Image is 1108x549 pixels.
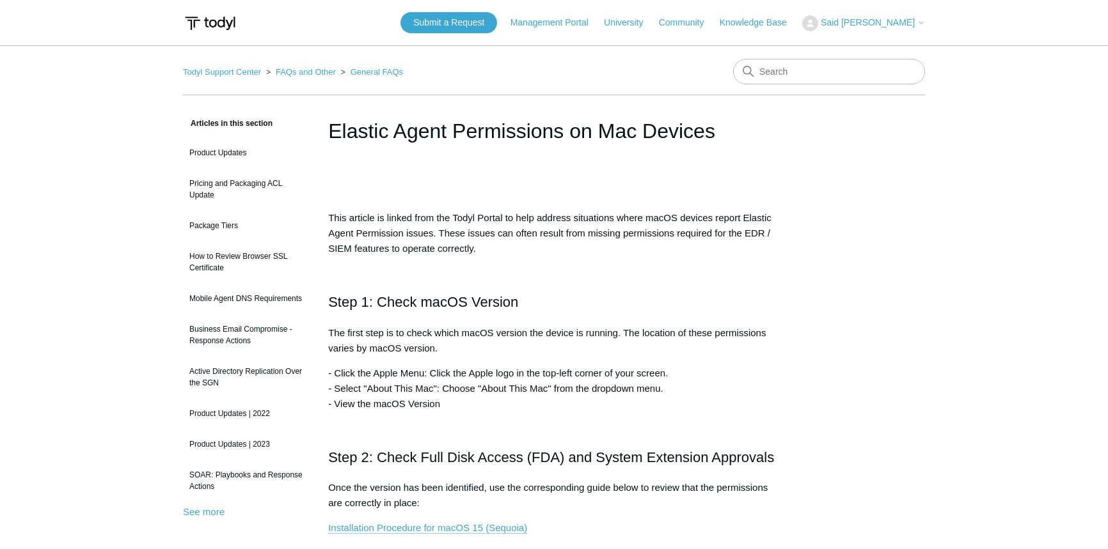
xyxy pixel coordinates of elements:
a: Active Directory Replication Over the SGN [183,359,309,395]
a: See more [183,506,225,517]
img: Todyl Support Center Help Center home page [183,12,237,35]
a: Pricing and Packaging ACL Update [183,171,309,207]
a: Knowledge Base [720,16,800,29]
li: Todyl Support Center [183,67,264,77]
a: Product Updates | 2022 [183,401,309,426]
a: Community [659,16,717,29]
p: - Click the Apple Menu: Click the Apple logo in the top-left corner of your screen. - Select "Abo... [328,366,780,412]
input: Search [733,59,925,84]
a: General FAQs [351,67,403,77]
a: SOAR: Playbooks and Response Actions [183,463,309,499]
a: How to Review Browser SSL Certificate [183,244,309,280]
a: FAQs and Other [276,67,336,77]
li: FAQs and Other [264,67,338,77]
a: Business Email Compromise - Response Actions [183,317,309,353]
a: Package Tiers [183,213,309,238]
a: Management Portal [510,16,601,29]
p: This article is linked from the Todyl Portal to help address situations where macOS devices repor... [328,210,780,256]
h2: Step 1: Check macOS Version [328,291,780,313]
h1: Elastic Agent Permissions on Mac Devices [328,116,780,146]
a: Todyl Support Center [183,67,261,77]
h2: Step 2: Check Full Disk Access (FDA) and System Extension Approvals [328,446,780,468]
a: Mobile Agent DNS Requirements [183,286,309,311]
p: The first step is to check which macOS version the device is running. The location of these permi... [328,325,780,356]
a: Product Updates | 2023 [183,432,309,456]
span: Articles in this section [183,119,273,128]
li: General FAQs [338,67,404,77]
a: Product Updates [183,141,309,165]
a: Installation Procedure for macOS 15 (Sequoia) [328,522,527,534]
p: Once the version has been identified, use the corresponding guide below to review that the permis... [328,480,780,511]
span: Said [PERSON_NAME] [821,17,915,27]
a: University [604,16,656,29]
a: Submit a Request [400,12,497,33]
button: Said [PERSON_NAME] [802,15,925,31]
